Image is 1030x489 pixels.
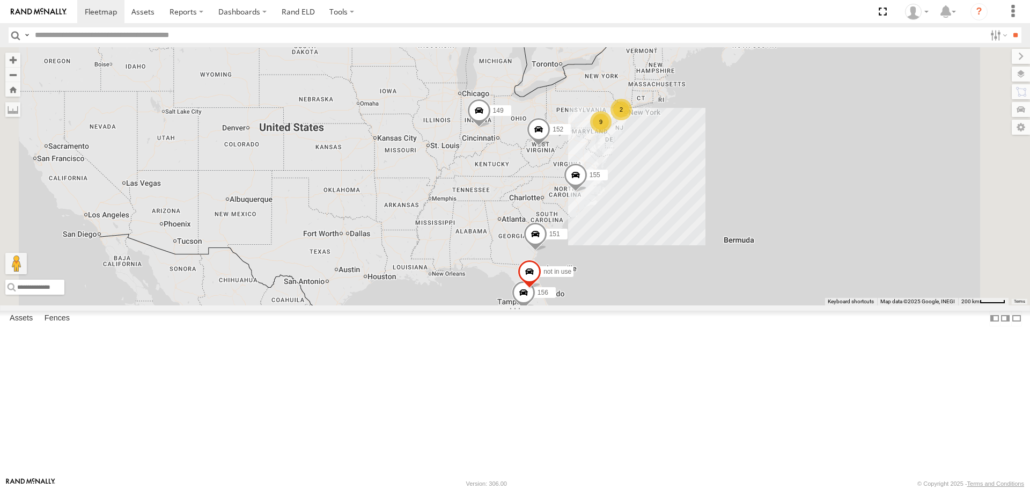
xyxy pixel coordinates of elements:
a: Terms [1014,299,1025,303]
a: Terms and Conditions [967,480,1024,487]
label: Fences [39,311,75,326]
label: Search Query [23,27,31,43]
label: Map Settings [1012,120,1030,135]
span: 200 km [961,298,980,304]
span: 151 [549,230,560,238]
span: 156 [538,289,548,297]
label: Assets [4,311,38,326]
div: 9 [590,111,612,133]
span: 152 [553,126,563,133]
div: Matthew Trout [901,4,932,20]
label: Search Filter Options [986,27,1009,43]
a: Visit our Website [6,478,55,489]
div: © Copyright 2025 - [917,480,1024,487]
span: 155 [590,171,600,179]
button: Keyboard shortcuts [828,298,874,305]
span: 149 [493,107,504,115]
button: Drag Pegman onto the map to open Street View [5,253,27,274]
div: 2 [610,99,632,120]
button: Zoom in [5,53,20,67]
img: rand-logo.svg [11,8,67,16]
button: Zoom Home [5,82,20,97]
label: Hide Summary Table [1011,311,1022,326]
button: Zoom out [5,67,20,82]
span: not in use [543,268,571,276]
label: Dock Summary Table to the Right [1000,311,1011,326]
label: Measure [5,102,20,117]
button: Map Scale: 200 km per 44 pixels [958,298,1009,305]
div: Version: 306.00 [466,480,507,487]
label: Dock Summary Table to the Left [989,311,1000,326]
i: ? [970,3,988,20]
span: Map data ©2025 Google, INEGI [880,298,955,304]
